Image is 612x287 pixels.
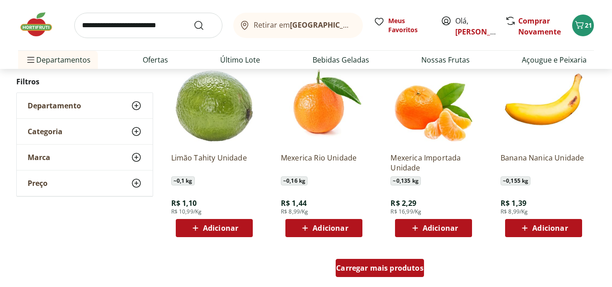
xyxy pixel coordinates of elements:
button: Preço [17,170,153,196]
img: Mexerica Rio Unidade [281,59,367,146]
a: Mexerica Importada Unidade [390,153,477,173]
button: Adicionar [176,219,253,237]
a: Açougue e Peixaria [522,54,587,65]
span: R$ 16,99/Kg [390,208,421,215]
span: R$ 1,39 [501,198,526,208]
span: Retirar em [254,21,354,29]
button: Submit Search [193,20,215,31]
a: Limão Tahity Unidade [171,153,257,173]
span: Departamento [28,101,81,110]
span: R$ 1,10 [171,198,197,208]
span: ~ 0,16 kg [281,176,308,185]
span: R$ 1,44 [281,198,307,208]
span: ~ 0,155 kg [501,176,530,185]
a: Ofertas [143,54,168,65]
a: Carregar mais produtos [336,259,424,281]
span: Adicionar [203,224,238,232]
span: 21 [585,21,592,29]
a: [PERSON_NAME] [455,27,514,37]
button: Adicionar [395,219,472,237]
a: Meus Favoritos [374,16,430,34]
span: Departamentos [25,49,91,71]
a: Comprar Novamente [518,16,561,37]
span: Meus Favoritos [388,16,430,34]
button: Departamento [17,93,153,118]
span: ~ 0,135 kg [390,176,420,185]
span: Olá, [455,15,496,37]
img: Limão Tahity Unidade [171,59,257,146]
h2: Filtros [16,73,153,91]
button: Adicionar [505,219,582,237]
button: Marca [17,145,153,170]
span: Marca [28,153,50,162]
a: Último Lote [220,54,260,65]
button: Retirar em[GEOGRAPHIC_DATA]/[GEOGRAPHIC_DATA] [233,13,363,38]
button: Categoria [17,119,153,144]
a: Bebidas Geladas [313,54,369,65]
b: [GEOGRAPHIC_DATA]/[GEOGRAPHIC_DATA] [290,20,443,30]
span: R$ 8,99/Kg [281,208,308,215]
span: Adicionar [313,224,348,232]
img: Hortifruti [18,11,63,38]
button: Carrinho [572,15,594,36]
span: Categoria [28,127,63,136]
a: Mexerica Rio Unidade [281,153,367,173]
span: R$ 10,99/Kg [171,208,202,215]
button: Menu [25,49,36,71]
span: Adicionar [423,224,458,232]
span: ~ 0,1 kg [171,176,195,185]
img: Mexerica Importada Unidade [390,59,477,146]
span: R$ 8,99/Kg [501,208,528,215]
span: Adicionar [532,224,568,232]
span: Carregar mais produtos [336,264,424,272]
span: R$ 2,29 [390,198,416,208]
input: search [74,13,222,38]
a: Banana Nanica Unidade [501,153,587,173]
img: Banana Nanica Unidade [501,59,587,146]
button: Adicionar [285,219,362,237]
span: Preço [28,179,48,188]
a: Nossas Frutas [421,54,470,65]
